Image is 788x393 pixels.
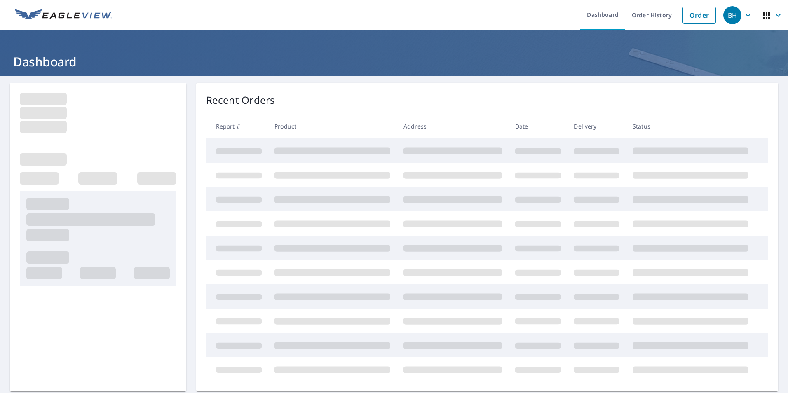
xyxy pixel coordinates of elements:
th: Report # [206,114,268,138]
div: BH [723,6,741,24]
a: Order [682,7,716,24]
p: Recent Orders [206,93,275,108]
th: Status [626,114,755,138]
th: Delivery [567,114,626,138]
th: Product [268,114,397,138]
img: EV Logo [15,9,112,21]
h1: Dashboard [10,53,778,70]
th: Date [509,114,568,138]
th: Address [397,114,509,138]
